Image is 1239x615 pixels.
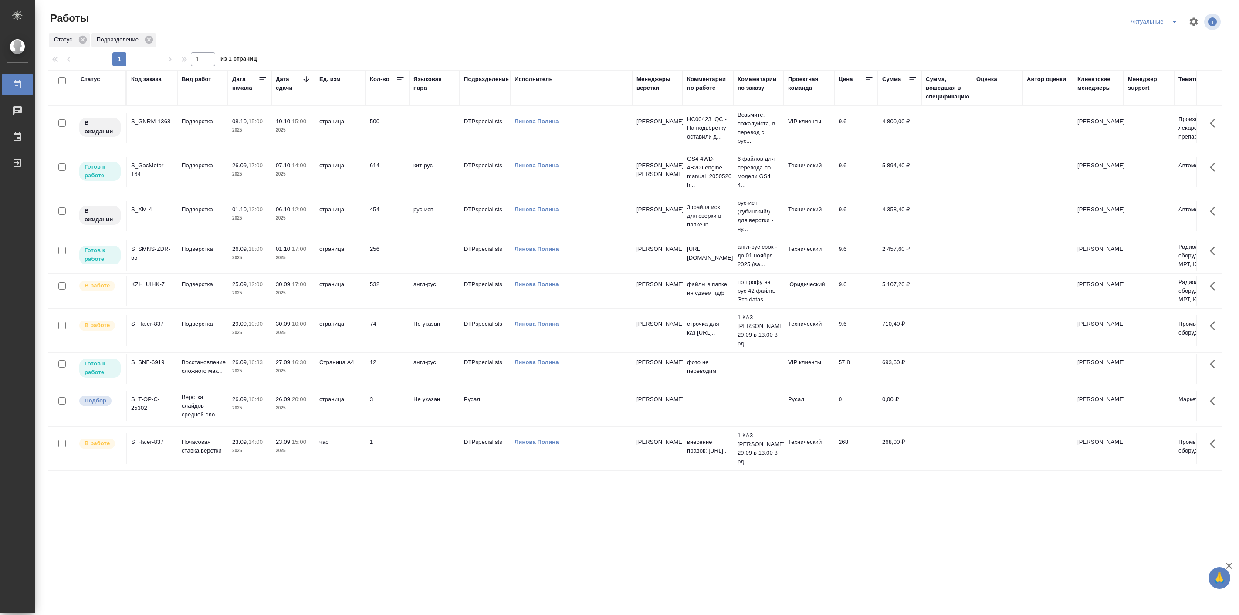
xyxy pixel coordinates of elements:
div: S_Haier-837 [131,320,173,328]
span: Посмотреть информацию [1204,14,1222,30]
button: Здесь прячутся важные кнопки [1205,391,1225,412]
p: 2025 [276,446,311,455]
td: [PERSON_NAME] [1073,113,1124,143]
td: VIP клиенты [784,113,834,143]
a: Линова Полина [515,162,559,169]
td: 3 [366,391,409,421]
p: 15:00 [292,439,306,445]
p: 2025 [232,404,267,412]
p: 12:00 [292,206,306,213]
td: 268 [834,433,878,464]
p: 30.09, [276,321,292,327]
div: Статус [81,75,100,84]
div: Автор оценки [1027,75,1066,84]
p: GS4 4WD-4B20J engine manual_2050526 h... [687,155,729,189]
p: 10.10, [276,118,292,125]
p: 27.09, [276,359,292,365]
p: 2025 [232,367,267,375]
div: KZH_UIHK-7 [131,280,173,289]
div: Исполнитель выполняет работу [78,320,122,331]
p: Подверстка [182,161,223,170]
p: Радиологическое оборудование: МРТ, КТ... [1178,278,1220,304]
p: фото не переводим [687,358,729,375]
td: DTPspecialists [460,201,510,231]
div: Комментарии по работе [687,75,729,92]
td: кит-рус [409,157,460,187]
td: 9.6 [834,276,878,306]
td: Технический [784,157,834,187]
p: 07.10, [276,162,292,169]
td: страница [315,157,366,187]
td: страница [315,201,366,231]
p: В ожидании [85,206,115,224]
p: Промышленное оборудование [1178,320,1220,337]
p: Маркетинг [1178,395,1220,404]
p: 2025 [276,214,311,223]
td: 1 [366,433,409,464]
p: Подверстка [182,117,223,126]
div: Исполнитель может приступить к работе [78,161,122,182]
td: 9.6 [834,113,878,143]
span: 🙏 [1212,569,1227,587]
td: 12 [366,354,409,384]
p: 3 файла исх для сверки в папке in [687,203,729,229]
div: Исполнитель может приступить к работе [78,358,122,378]
p: строчка для каз [URL].. [687,320,729,337]
div: Сумма, вошедшая в спецификацию [926,75,969,101]
button: Здесь прячутся важные кнопки [1205,354,1225,375]
p: Возьмите, пожалуйста, в перевод с рус... [738,111,779,145]
p: 29.09, [232,321,248,327]
p: В работе [85,281,110,290]
button: Здесь прячутся важные кнопки [1205,276,1225,297]
p: 26.09, [232,246,248,252]
p: 25.09, [232,281,248,287]
a: Линова Полина [515,439,559,445]
td: [PERSON_NAME] [1073,315,1124,346]
td: рус-исп [409,201,460,231]
button: Здесь прячутся важные кнопки [1205,433,1225,454]
p: 2025 [276,367,311,375]
p: 16:30 [292,359,306,365]
p: 01.10, [232,206,248,213]
td: Технический [784,433,834,464]
div: S_Haier-837 [131,438,173,446]
button: Здесь прячутся важные кнопки [1205,113,1225,134]
td: Не указан [409,315,460,346]
p: Верстка слайдов средней сло... [182,393,223,419]
p: 30.09, [276,281,292,287]
div: Цена [839,75,853,84]
td: [PERSON_NAME] [1073,354,1124,384]
p: 14:00 [248,439,263,445]
div: Ед. изм [319,75,341,84]
p: внесение правок: [URL].. [687,438,729,455]
p: файлы в папке ин сдаем пдф [687,280,729,297]
p: 2025 [232,126,267,135]
td: 0,00 ₽ [878,391,921,421]
td: Страница А4 [315,354,366,384]
p: 2025 [232,289,267,297]
p: 2025 [276,289,311,297]
td: страница [315,315,366,346]
td: Технический [784,201,834,231]
span: Работы [48,11,89,25]
p: 2025 [276,328,311,337]
button: Здесь прячутся важные кнопки [1205,201,1225,222]
td: Технический [784,315,834,346]
div: Исполнитель назначен, приступать к работе пока рано [78,117,122,138]
p: 10:00 [248,321,263,327]
td: VIP клиенты [784,354,834,384]
div: S_SMNS-ZDR-55 [131,245,173,262]
td: Русал [784,391,834,421]
td: Юридический [784,276,834,306]
td: 5 107,20 ₽ [878,276,921,306]
td: 693,60 ₽ [878,354,921,384]
p: [PERSON_NAME] [636,438,678,446]
div: Дата сдачи [276,75,302,92]
div: Тематика [1178,75,1205,84]
td: страница [315,276,366,306]
td: DTPspecialists [460,276,510,306]
td: страница [315,391,366,421]
div: Сумма [882,75,901,84]
div: Вид работ [182,75,211,84]
a: Линова Полина [515,321,559,327]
